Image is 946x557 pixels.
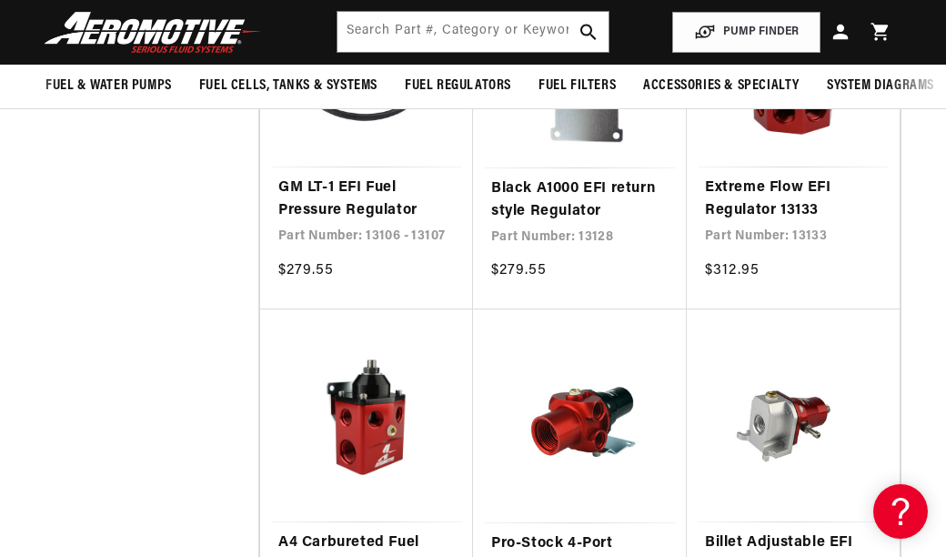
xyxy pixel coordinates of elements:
button: PUMP FINDER [672,12,820,53]
span: System Diagrams [827,76,934,96]
summary: Fuel Filters [525,65,629,107]
summary: Fuel & Water Pumps [32,65,186,107]
a: Black A1000 EFI return style Regulator [491,177,669,224]
img: Aeromotive [39,11,267,54]
span: Fuel Cells, Tanks & Systems [199,76,377,96]
a: GM LT-1 EFI Fuel Pressure Regulator [278,177,455,223]
a: Extreme Flow EFI Regulator 13133 [705,177,881,223]
summary: Fuel Regulators [391,65,525,107]
span: Fuel & Water Pumps [45,76,172,96]
span: Fuel Filters [538,76,616,96]
span: Accessories & Specialty [643,76,800,96]
summary: Accessories & Specialty [629,65,813,107]
button: search button [569,12,609,52]
input: Search by Part Number, Category or Keyword [337,12,609,52]
summary: Fuel Cells, Tanks & Systems [186,65,391,107]
span: Fuel Regulators [405,76,511,96]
